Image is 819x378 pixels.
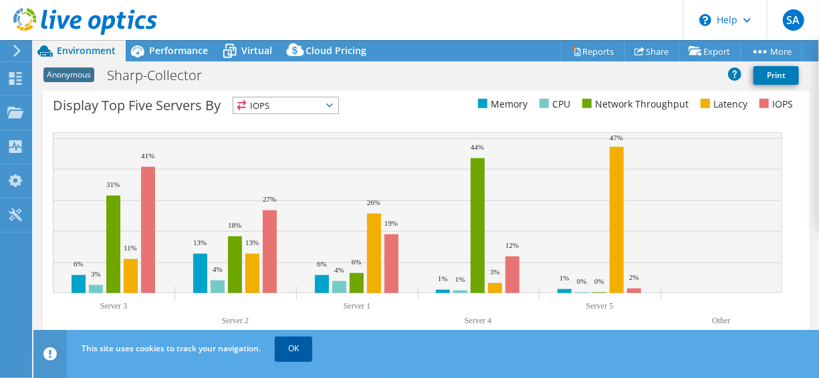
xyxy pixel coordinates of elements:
span: Anonymous [43,67,94,82]
a: OK [275,337,312,361]
text: Server 5 [586,301,613,311]
span: This site uses cookies to track your navigation. [82,343,261,354]
text: Server 1 [344,301,370,311]
text: Server 3 [100,301,127,311]
text: 6% [74,260,84,268]
text: 18% [228,221,241,229]
li: Network Throughput [579,97,689,112]
text: 47% [610,134,623,142]
text: 1% [438,274,448,282]
text: 4% [213,265,223,273]
text: Server 4 [465,316,491,325]
text: 1% [560,274,570,282]
a: Reports [561,41,625,61]
span: Environment [57,44,116,57]
span: Performance [149,44,208,57]
text: 6% [317,260,327,268]
text: Server 2 [222,316,249,325]
li: CPU [536,97,570,112]
text: 31% [106,180,120,188]
text: 12% [505,241,519,249]
text: 19% [384,219,398,227]
text: 3% [91,270,101,278]
span: Virtual [241,44,272,57]
svg: \n [699,14,711,26]
text: 11% [124,244,137,252]
span: Cloud Pricing [306,44,366,57]
text: 26% [367,198,380,206]
text: 13% [245,238,259,246]
a: Print [753,66,799,85]
a: Export [679,41,741,61]
text: 41% [141,152,154,160]
span: SA [783,9,804,31]
li: Memory [475,97,528,112]
a: More [740,41,802,61]
h1: Sharp-Collector [101,68,223,83]
text: 27% [263,195,276,203]
text: 0% [577,277,587,285]
text: 0% [594,277,604,285]
text: 2% [629,273,639,281]
a: Share [624,41,679,61]
text: 6% [352,258,362,266]
text: Other [712,316,730,325]
text: 1% [455,275,465,283]
text: 4% [334,266,344,274]
li: Latency [697,97,747,112]
text: 3% [490,268,500,276]
text: 44% [471,143,484,151]
text: 13% [193,238,207,246]
li: IOPS [756,97,793,112]
span: IOPS [233,98,338,114]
